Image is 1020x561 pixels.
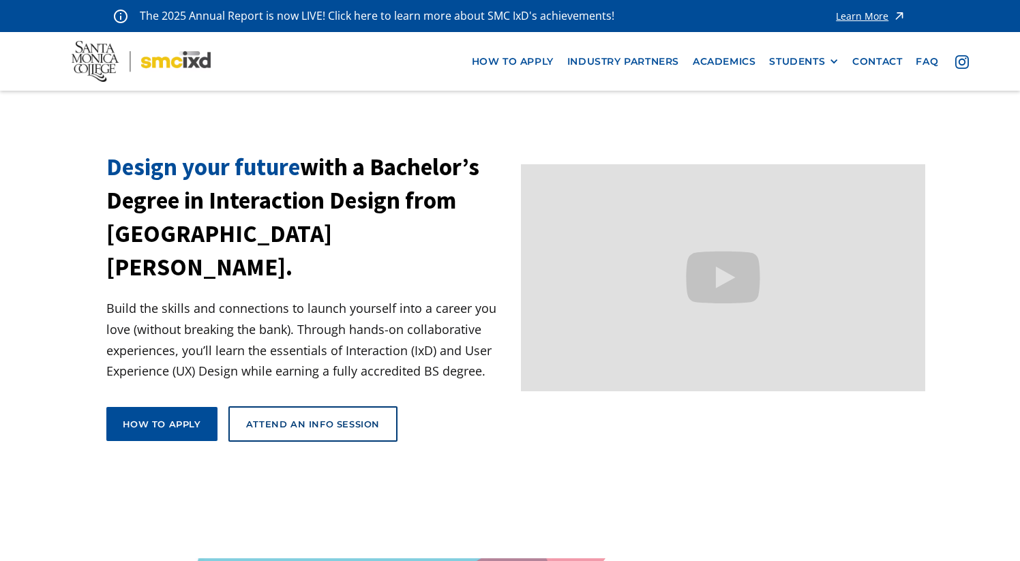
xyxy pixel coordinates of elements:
[140,7,616,25] p: The 2025 Annual Report is now LIVE! Click here to learn more about SMC IxD's achievements!
[106,152,300,182] span: Design your future
[123,418,201,430] div: How to apply
[845,49,909,74] a: contact
[465,49,560,74] a: how to apply
[246,418,380,430] div: Attend an Info Session
[521,164,925,391] iframe: Design your future with a Bachelor's Degree in Interaction Design from Santa Monica College
[228,406,397,442] a: Attend an Info Session
[955,55,969,69] img: icon - instagram
[560,49,686,74] a: industry partners
[686,49,762,74] a: Academics
[836,12,888,21] div: Learn More
[114,9,127,23] img: icon - information - alert
[106,151,511,284] h1: with a Bachelor’s Degree in Interaction Design from [GEOGRAPHIC_DATA][PERSON_NAME].
[769,56,825,67] div: STUDENTS
[836,7,906,25] a: Learn More
[106,298,511,381] p: Build the skills and connections to launch yourself into a career you love (without breaking the ...
[892,7,906,25] img: icon - arrow - alert
[909,49,945,74] a: faq
[769,56,839,67] div: STUDENTS
[106,407,217,441] a: How to apply
[72,41,211,82] img: Santa Monica College - SMC IxD logo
